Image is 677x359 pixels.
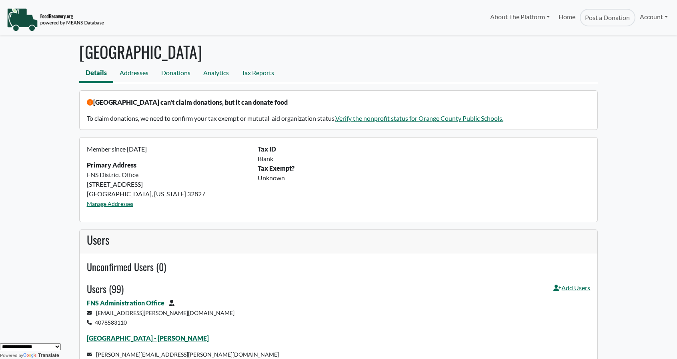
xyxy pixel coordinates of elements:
[87,114,591,123] p: To claim donations, we need to confirm your tax exempt or mututal-aid organization status.
[87,98,591,107] p: [GEOGRAPHIC_DATA] can't claim donations, but it can donate food
[554,9,580,26] a: Home
[258,145,276,153] b: Tax ID
[82,144,253,215] div: FNS District Office [STREET_ADDRESS] [GEOGRAPHIC_DATA], [US_STATE] 32827
[87,299,164,307] a: FNS Administration Office
[553,283,590,298] a: Add Users
[197,65,235,83] a: Analytics
[23,353,59,358] a: Translate
[635,9,672,25] a: Account
[87,261,591,273] h4: Unconfirmed Users (0)
[235,65,280,83] a: Tax Reports
[155,65,197,83] a: Donations
[335,114,503,122] a: Verify the nonprofit status for Orange County Public Schools.
[87,200,133,207] a: Manage Addresses
[253,154,595,164] div: Blank
[87,283,124,295] h4: Users (99)
[258,164,294,172] b: Tax Exempt?
[87,309,235,326] small: [EMAIL_ADDRESS][PERSON_NAME][DOMAIN_NAME] 4078583110
[87,233,591,247] h3: Users
[23,353,38,359] img: Google Translate
[87,161,136,169] strong: Primary Address
[113,65,155,83] a: Addresses
[580,9,635,26] a: Post a Donation
[79,42,598,61] h1: [GEOGRAPHIC_DATA]
[87,334,209,342] a: [GEOGRAPHIC_DATA] - [PERSON_NAME]
[253,173,595,183] div: Unknown
[7,8,104,32] img: NavigationLogo_FoodRecovery-91c16205cd0af1ed486a0f1a7774a6544ea792ac00100771e7dd3ec7c0e58e41.png
[79,65,113,83] a: Details
[87,144,248,154] p: Member since [DATE]
[485,9,554,25] a: About The Platform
